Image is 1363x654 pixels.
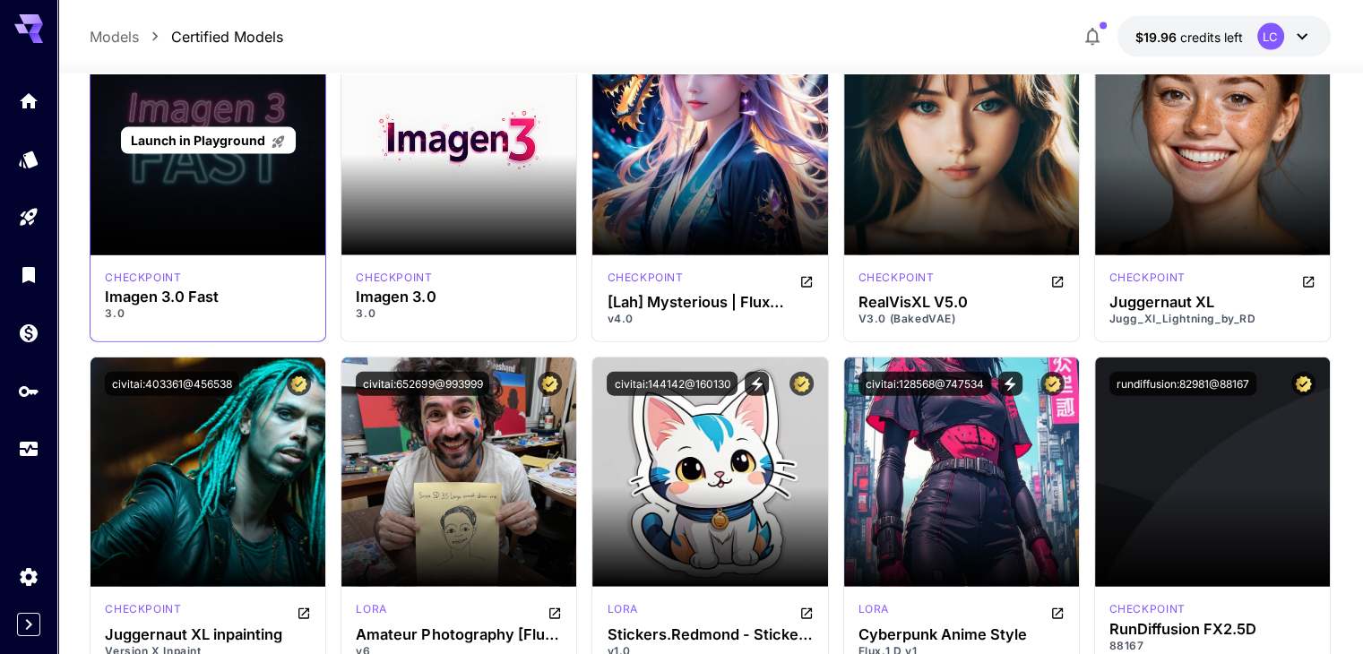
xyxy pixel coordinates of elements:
button: View trigger words [998,372,1022,396]
h3: Cyberpunk Anime Style [858,626,1065,643]
div: SDXL 1.0 [607,270,683,291]
button: Certified Model – Vetted for best performance and includes a commercial license. [1040,372,1065,396]
p: checkpoint [1109,601,1186,617]
p: lora [607,601,637,617]
button: Open in CivitAI [297,601,311,623]
p: checkpoint [105,270,181,286]
div: Library [18,263,39,286]
div: Settings [18,565,39,588]
a: Launch in Playground [121,127,296,155]
button: Certified Model – Vetted for best performance and includes a commercial license. [789,372,814,396]
div: SDXL 1.0 [858,270,935,291]
div: Models [18,142,39,165]
h3: Juggernaut XL [1109,294,1316,311]
button: Certified Model – Vetted for best performance and includes a commercial license. [287,372,311,396]
span: Launch in Playground [131,133,265,148]
p: checkpoint [105,601,181,617]
button: Expand sidebar [17,613,40,636]
a: Certified Models [171,26,283,47]
button: Certified Model – Vetted for best performance and includes a commercial license. [1291,372,1316,396]
a: Models [90,26,139,47]
button: Open in CivitAI [799,270,814,291]
button: rundiffusion:82981@88167 [1109,372,1256,396]
span: $19.96 [1135,30,1180,45]
div: FLUX.1 D [356,601,386,623]
nav: breadcrumb [90,26,283,47]
button: Open in CivitAI [1050,601,1065,623]
p: lora [858,601,889,617]
h3: Amateur Photography [Flux Dev] [356,626,562,643]
div: imagen3fast [105,270,181,286]
button: civitai:128568@747534 [858,372,991,396]
p: 3.0 [356,305,562,322]
div: SD 1.5 [1109,601,1186,617]
div: SDXL 1.0 [607,601,637,623]
h3: Imagen 3.0 [356,288,562,305]
p: 3.0 [105,305,311,322]
p: V3.0 (BakedVAE) [858,311,1065,327]
div: imagen3 [356,270,432,286]
div: Wallet [18,322,39,344]
h3: [Lah] Mysterious | Flux update [607,294,813,311]
div: Playground [18,206,39,228]
div: FLUX.1 D [858,601,889,623]
span: credits left [1180,30,1243,45]
button: civitai:652699@993999 [356,372,489,396]
button: Certified Model – Vetted for best performance and includes a commercial license. [538,372,562,396]
button: Open in CivitAI [1050,270,1065,291]
h3: Juggernaut XL inpainting [105,626,311,643]
h3: RunDiffusion FX2.5D [1109,621,1316,638]
div: SDXL Lightning [1109,270,1186,291]
p: checkpoint [858,270,935,286]
p: lora [356,601,386,617]
button: View trigger words [745,372,769,396]
p: v4.0 [607,311,813,327]
div: SDXL 1.0 [105,601,181,623]
div: LC [1257,23,1284,50]
p: checkpoint [607,270,683,286]
p: 88167 [1109,638,1316,654]
p: Jugg_XI_Lightning_by_RD [1109,311,1316,327]
button: Open in CivitAI [799,601,814,623]
div: Home [18,84,39,107]
button: civitai:144142@160130 [607,372,738,396]
button: Open in CivitAI [548,601,562,623]
h3: Stickers.Redmond - Stickers Lora for SD XL [607,626,813,643]
button: civitai:403361@456538 [105,372,239,396]
div: $19.95682 [1135,28,1243,47]
button: $19.95682LC [1117,16,1331,57]
div: Usage [18,438,39,460]
p: checkpoint [1109,270,1186,286]
h3: RealVisXL V5.0 [858,294,1065,311]
p: checkpoint [356,270,432,286]
div: API Keys [18,380,39,402]
button: Open in CivitAI [1301,270,1316,291]
h3: Imagen 3.0 Fast [105,288,311,305]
